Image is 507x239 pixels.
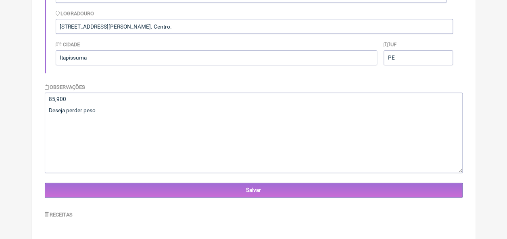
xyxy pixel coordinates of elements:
label: Receitas [45,212,73,218]
label: Cidade [56,41,80,47]
input: UF [384,50,453,65]
label: Logradouro [56,10,94,16]
input: Cidade [56,50,378,65]
textarea: 85,900 Deseja perder peso [45,93,463,173]
input: Salvar [45,183,463,198]
input: Logradouro [56,19,453,34]
label: Observações [45,84,86,90]
label: UF [384,41,396,47]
